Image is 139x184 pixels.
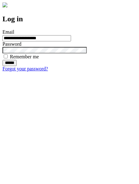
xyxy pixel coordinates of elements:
label: Password [2,41,21,47]
label: Email [2,29,14,35]
a: Forgot your password? [2,66,48,71]
img: logo-4e3dc11c47720685a147b03b5a06dd966a58ff35d612b21f08c02c0306f2b779.png [2,2,7,7]
h2: Log in [2,15,137,23]
label: Remember me [10,54,39,59]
